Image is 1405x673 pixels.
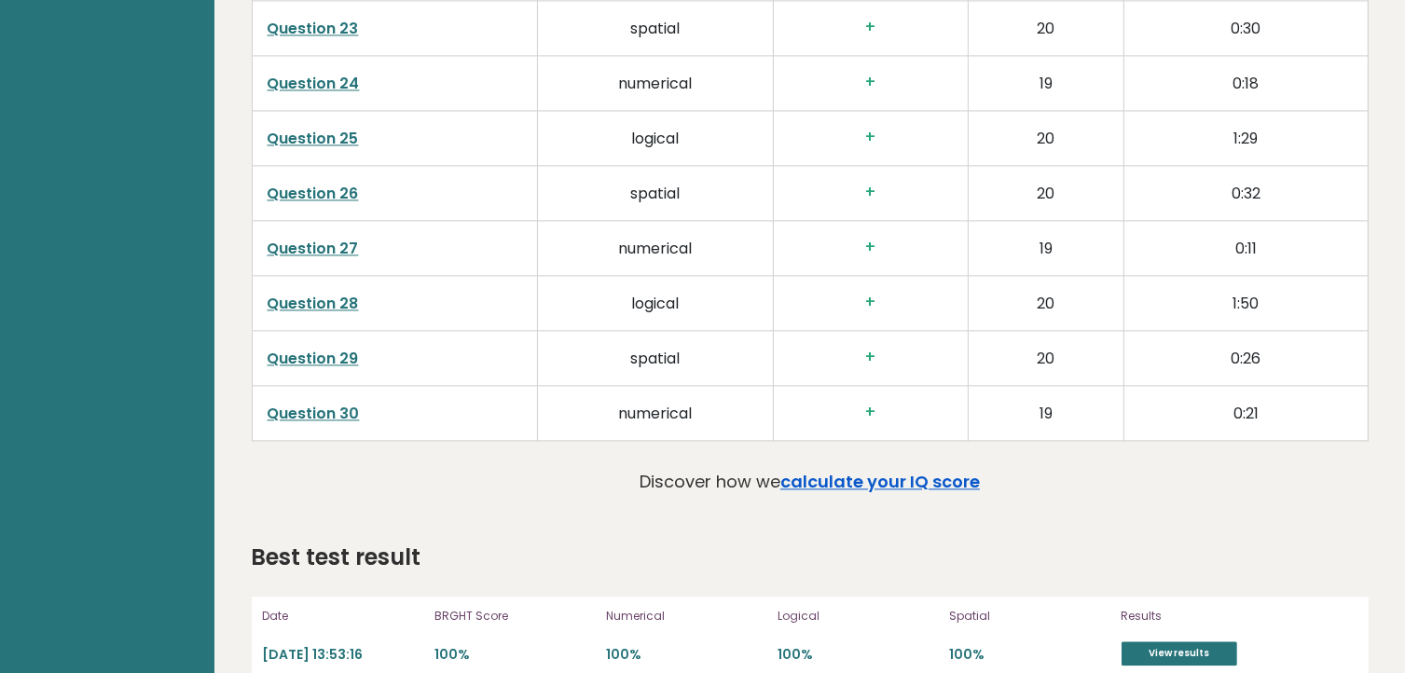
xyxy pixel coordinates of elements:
[538,275,773,330] td: logical
[268,18,359,39] a: Question 23
[1122,641,1237,666] a: View results
[268,293,359,314] a: Question 28
[538,220,773,275] td: numerical
[949,646,1109,664] p: 100%
[778,646,938,664] p: 100%
[789,128,954,147] h3: +
[969,165,1124,220] td: 20
[789,183,954,202] h3: +
[969,330,1124,385] td: 20
[268,128,359,149] a: Question 25
[268,403,360,424] a: Question 30
[640,469,980,494] p: Discover how we
[789,18,954,37] h3: +
[789,293,954,312] h3: +
[789,238,954,257] h3: +
[268,348,359,369] a: Question 29
[969,55,1124,110] td: 19
[969,275,1124,330] td: 20
[789,348,954,367] h3: +
[268,183,359,204] a: Question 26
[780,470,980,493] a: calculate your IQ score
[606,646,766,664] p: 100%
[789,73,954,92] h3: +
[263,608,423,625] p: Date
[434,608,595,625] p: BRGHT Score
[1123,275,1368,330] td: 1:50
[1123,220,1368,275] td: 0:11
[434,646,595,664] p: 100%
[969,110,1124,165] td: 20
[1123,110,1368,165] td: 1:29
[1123,330,1368,385] td: 0:26
[1123,165,1368,220] td: 0:32
[252,541,421,574] h2: Best test result
[969,385,1124,440] td: 19
[538,55,773,110] td: numerical
[949,608,1109,625] p: Spatial
[969,220,1124,275] td: 19
[1122,608,1317,625] p: Results
[538,385,773,440] td: numerical
[263,646,423,664] p: [DATE] 13:53:16
[606,608,766,625] p: Numerical
[268,73,360,94] a: Question 24
[268,238,359,259] a: Question 27
[538,165,773,220] td: spatial
[538,110,773,165] td: logical
[538,330,773,385] td: spatial
[789,403,954,422] h3: +
[1123,385,1368,440] td: 0:21
[778,608,938,625] p: Logical
[1123,55,1368,110] td: 0:18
